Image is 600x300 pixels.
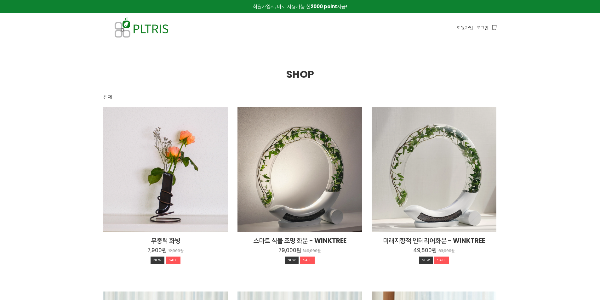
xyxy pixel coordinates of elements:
[476,24,489,31] a: 로그인
[438,249,455,253] p: 83,000원
[434,257,449,264] div: SALE
[147,247,167,254] p: 7,900원
[103,236,228,245] h2: 무중력 화병
[457,24,473,31] a: 회원가입
[103,236,228,266] a: 무중력 화병 7,900원 12,000원 NEWSALE
[419,257,433,264] div: NEW
[311,3,337,10] strong: 2000 point
[237,236,362,266] a: 스마트 식물 조명 화분 - WINKTREE 79,000원 140,000원 NEWSALE
[300,257,315,264] div: SALE
[151,257,164,264] div: NEW
[166,257,180,264] div: SALE
[237,236,362,245] h2: 스마트 식물 조명 화분 - WINKTREE
[413,247,437,254] p: 49,800원
[278,247,301,254] p: 79,000원
[285,257,299,264] div: NEW
[303,249,321,253] p: 140,000원
[103,93,112,101] div: 전체
[286,67,314,81] span: SHOP
[253,3,347,10] span: 회원가입시, 바로 사용가능 한 지급!
[169,249,184,253] p: 12,000원
[372,236,496,245] h2: 미래지향적 인테리어화분 - WINKTREE
[372,236,496,266] a: 미래지향적 인테리어화분 - WINKTREE 49,800원 83,000원 NEWSALE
